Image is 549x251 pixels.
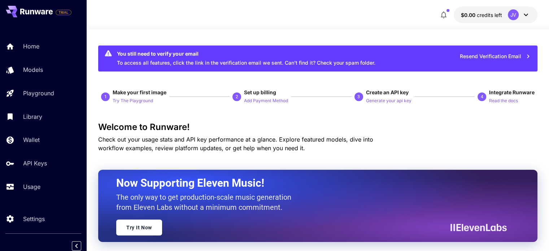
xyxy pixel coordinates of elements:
[98,122,537,132] h3: Welcome to Runware!
[116,220,162,235] a: Try It Now
[244,89,276,95] span: Set up billing
[236,94,238,100] p: 2
[480,94,483,100] p: 4
[23,112,42,121] p: Library
[104,94,107,100] p: 1
[23,215,45,223] p: Settings
[23,135,40,144] p: Wallet
[489,89,535,95] span: Integrate Runware
[366,98,411,104] p: Generate your api key
[244,98,288,104] p: Add Payment Method
[116,192,297,212] p: The only way to get production-scale music generation from Eleven Labs without a minimum commitment.
[366,89,409,95] span: Create an API key
[23,65,43,74] p: Models
[454,7,537,23] button: $0.00JV
[113,98,153,104] p: Try The Playground
[23,159,47,168] p: API Keys
[23,182,40,191] p: Usage
[23,89,54,98] p: Playground
[477,12,502,18] span: credits left
[461,12,477,18] span: $0.00
[117,48,375,69] div: To access all features, click the link in the verification email we sent. Can’t find it? Check yo...
[244,96,288,105] button: Add Payment Method
[357,94,360,100] p: 3
[461,11,502,19] div: $0.00
[113,96,153,105] button: Try The Playground
[113,89,166,95] span: Make your first image
[366,96,411,105] button: Generate your api key
[72,241,81,251] button: Collapse sidebar
[489,98,518,104] p: Read the docs
[508,9,519,20] div: JV
[98,136,373,152] span: Check out your usage stats and API key performance at a glance. Explore featured models, dive int...
[56,8,71,17] span: Add your payment card to enable full platform functionality.
[56,10,71,15] span: TRIAL
[489,96,518,105] button: Read the docs
[117,50,375,57] div: You still need to verify your email
[456,49,535,64] button: Resend Verification Email
[23,42,39,51] p: Home
[116,176,501,190] h2: Now Supporting Eleven Music!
